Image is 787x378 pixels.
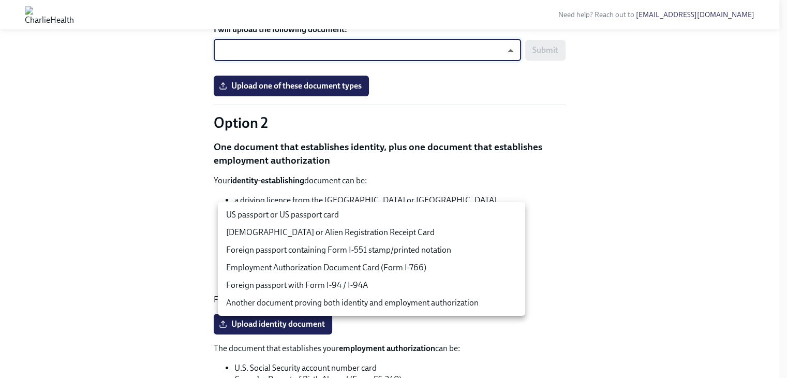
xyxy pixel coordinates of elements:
li: [DEMOGRAPHIC_DATA] or Alien Registration Receipt Card [218,224,525,241]
li: Employment Authorization Document Card (Form I-766) [218,259,525,277]
li: US passport or US passport card [218,206,525,224]
li: Foreign passport containing Form I-551 stamp/printed notation [218,241,525,259]
li: Another document proving both identity and employment authorization [218,294,525,312]
li: Foreign passport with Form I-94 / I-94A [218,277,525,294]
